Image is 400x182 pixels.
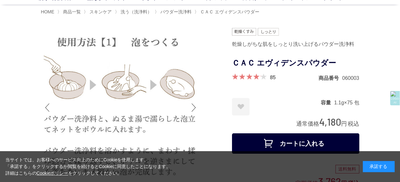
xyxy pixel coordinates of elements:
li: 〉 [194,9,261,15]
div: 当サイトでは、お客様へのサービス向上のためにCookieを使用します。 「承諾する」をクリックするか閲覧を続けるとCookieに同意したことになります。 詳細はこちらの をクリックしてください。 [5,157,171,177]
span: 税込 [348,121,359,127]
h1: ＣＡＣ エヴィデンスパウダー [232,56,359,70]
a: 商品一覧 [62,9,81,14]
span: 洗う（洗浄料） [121,9,152,14]
li: 〉 [115,9,153,15]
dd: 1.1g×75 包 [334,99,359,106]
div: 乾燥しがちな肌をしっとり洗い上げるパウダー洗浄料 [232,39,359,50]
img: しっとり [258,28,279,36]
li: 〉 [84,9,113,15]
div: Next slide [187,95,200,120]
a: お気に入りに登録する [232,98,249,115]
button: カートに入れる [232,133,359,154]
span: 4,180 [319,116,341,128]
div: Previous slide [41,95,54,120]
span: 通常価格 [296,121,319,127]
a: 85 [270,73,276,80]
dt: 容量 [321,99,334,106]
li: 〉 [57,9,82,15]
img: 乾燥くすみ [232,28,256,36]
span: ＣＡＣ エヴィデンスパウダー [200,9,259,14]
div: 承諾する [363,161,395,172]
span: 円 [341,121,347,127]
a: スキンケア [88,9,112,14]
li: 〉 [155,9,193,15]
a: HOME [41,9,54,14]
span: スキンケア [89,9,112,14]
span: 商品一覧 [63,9,81,14]
a: Cookieポリシー [37,171,68,176]
dd: 060003 [342,75,359,81]
span: パウダー洗浄料 [160,9,192,14]
a: パウダー洗浄料 [159,9,192,14]
dt: 商品番号 [319,75,342,81]
a: ＣＡＣ エヴィデンスパウダー [199,9,259,14]
a: 洗う（洗浄料） [119,9,152,14]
